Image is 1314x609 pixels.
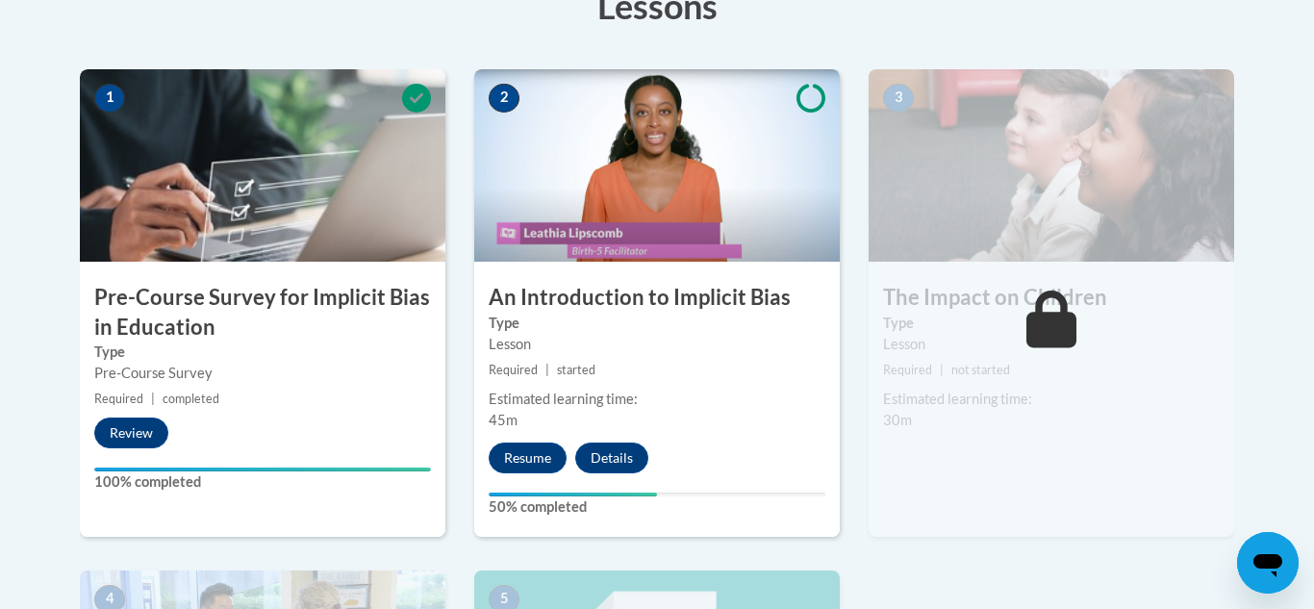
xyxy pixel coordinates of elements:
[869,283,1234,313] h3: The Impact on Children
[489,443,567,473] button: Resume
[883,389,1220,410] div: Estimated learning time:
[489,313,825,334] label: Type
[94,471,431,493] label: 100% completed
[489,334,825,355] div: Lesson
[94,342,431,363] label: Type
[545,363,549,377] span: |
[474,69,840,262] img: Course Image
[951,363,1010,377] span: not started
[557,363,595,377] span: started
[80,69,445,262] img: Course Image
[883,313,1220,334] label: Type
[489,493,657,496] div: Your progress
[575,443,648,473] button: Details
[94,363,431,384] div: Pre-Course Survey
[474,283,840,313] h3: An Introduction to Implicit Bias
[883,412,912,428] span: 30m
[163,392,219,406] span: completed
[489,496,825,518] label: 50% completed
[94,418,168,448] button: Review
[940,363,944,377] span: |
[883,334,1220,355] div: Lesson
[1237,532,1299,594] iframe: Button to launch messaging window
[883,84,914,113] span: 3
[151,392,155,406] span: |
[489,84,519,113] span: 2
[489,412,518,428] span: 45m
[94,468,431,471] div: Your progress
[80,283,445,343] h3: Pre-Course Survey for Implicit Bias in Education
[489,389,825,410] div: Estimated learning time:
[883,363,932,377] span: Required
[94,84,125,113] span: 1
[94,392,143,406] span: Required
[869,69,1234,262] img: Course Image
[489,363,538,377] span: Required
